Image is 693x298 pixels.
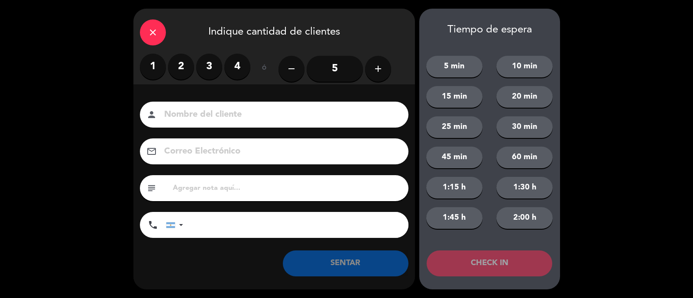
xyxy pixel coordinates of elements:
[426,56,483,77] button: 5 min
[373,64,383,74] i: add
[283,250,408,276] button: SENTAR
[496,177,553,199] button: 1:30 h
[426,147,483,168] button: 45 min
[286,64,297,74] i: remove
[496,86,553,108] button: 20 min
[166,212,186,237] div: Argentina: +54
[148,220,158,230] i: phone
[278,56,304,82] button: remove
[163,144,397,159] input: Correo Electrónico
[419,24,560,36] div: Tiempo de espera
[496,207,553,229] button: 2:00 h
[148,27,158,38] i: close
[427,250,552,276] button: CHECK IN
[426,116,483,138] button: 25 min
[168,54,194,80] label: 2
[496,147,553,168] button: 60 min
[146,183,157,193] i: subject
[224,54,250,80] label: 4
[146,146,157,157] i: email
[426,207,483,229] button: 1:45 h
[196,54,222,80] label: 3
[163,107,397,122] input: Nombre del cliente
[140,54,166,80] label: 1
[172,182,402,194] input: Agregar nota aquí...
[365,56,391,82] button: add
[496,56,553,77] button: 10 min
[496,116,553,138] button: 30 min
[426,86,483,108] button: 15 min
[133,9,415,54] div: Indique cantidad de clientes
[426,177,483,199] button: 1:15 h
[250,54,278,84] div: ó
[146,109,157,120] i: person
